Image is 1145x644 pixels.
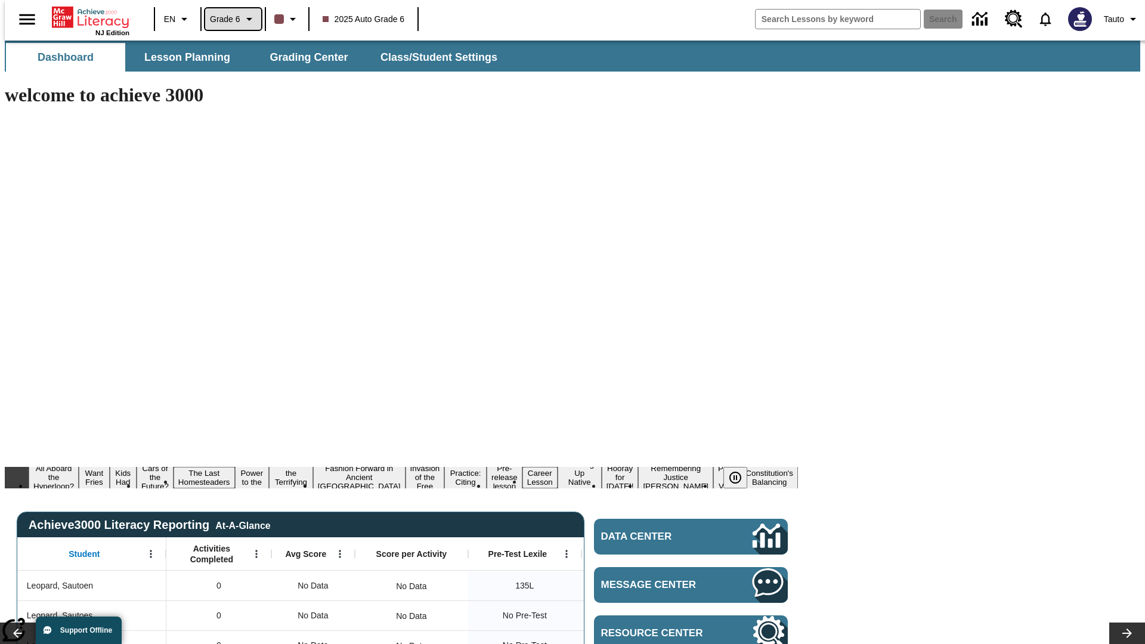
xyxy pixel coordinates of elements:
a: Message Center [594,567,788,603]
span: Pre-Test Lexile [488,549,547,559]
button: Class/Student Settings [371,43,507,72]
span: Tauto [1104,13,1124,26]
div: SubNavbar [5,41,1140,72]
span: Score per Activity [376,549,447,559]
h1: welcome to achieve 3000 [5,84,798,106]
button: Slide 17 The Constitution's Balancing Act [741,458,798,497]
button: Language: EN, Select a language [159,8,197,30]
input: search field [756,10,920,29]
span: Avg Score [285,549,326,559]
button: Slide 1 All Aboard the Hyperloop? [29,462,79,493]
a: Data Center [965,3,998,36]
button: Slide 13 Cooking Up Native Traditions [558,458,602,497]
a: Home [52,5,129,29]
button: Slide 9 The Invasion of the Free CD [406,453,445,501]
span: No Data [292,574,334,598]
div: No Data, Leopard, Sautoen [390,574,432,598]
a: Data Center [594,519,788,555]
button: Open Menu [142,545,160,563]
div: No Data, Leopard, Sautoen [271,571,355,600]
div: 0, Leopard, Sautoes [166,600,271,630]
span: Leopard, Sautoen [27,580,93,592]
button: Support Offline [36,617,122,644]
span: Dashboard [38,51,94,64]
span: Resource Center [601,627,717,639]
span: Leopard, Sautoes [27,609,93,622]
span: Grading Center [270,51,348,64]
button: Slide 5 The Last Homesteaders [174,467,235,488]
button: Open Menu [247,545,265,563]
span: 0 [216,609,221,622]
span: NJ Edition [95,29,129,36]
div: At-A-Glance [215,518,270,531]
span: No Data [292,603,334,628]
span: Support Offline [60,626,112,634]
button: Slide 10 Mixed Practice: Citing Evidence [444,458,487,497]
span: EN [164,13,175,26]
button: Slide 14 Hooray for Constitution Day! [602,462,639,493]
span: Activities Completed [172,543,251,565]
button: Lesson Planning [128,43,247,72]
button: Grade: Grade 6, Select a grade [205,8,261,30]
div: Home [52,4,129,36]
span: 0 [216,580,221,592]
div: No Data, Leopard, Sautoes [271,600,355,630]
button: Slide 16 Point of View [713,462,741,493]
a: Resource Center, Will open in new tab [998,3,1030,35]
button: Profile/Settings [1099,8,1145,30]
button: Lesson carousel, Next [1109,623,1145,644]
button: Slide 12 Career Lesson [522,467,558,488]
div: No Data, Leopard, Sautoes [390,604,432,628]
div: Pause [723,467,759,488]
span: Lesson Planning [144,51,230,64]
button: Slide 7 Attack of the Terrifying Tomatoes [269,458,313,497]
button: Select a new avatar [1061,4,1099,35]
button: Dashboard [6,43,125,72]
button: Class color is dark brown. Change class color [270,8,305,30]
span: Grade 6 [210,13,240,26]
span: Student [69,549,100,559]
button: Slide 2 Do You Want Fries With That? [79,449,109,506]
span: Data Center [601,531,713,543]
span: Message Center [601,579,717,591]
a: Notifications [1030,4,1061,35]
button: Open Menu [558,545,575,563]
button: Slide 3 Dirty Jobs Kids Had To Do [110,449,137,506]
button: Slide 15 Remembering Justice O'Connor [638,462,713,493]
span: 135 Lexile, Leopard, Sautoen [515,580,534,592]
div: SubNavbar [5,43,508,72]
button: Slide 11 Pre-release lesson [487,462,522,493]
button: Slide 4 Cars of the Future? [137,462,174,493]
button: Pause [723,467,747,488]
span: Class/Student Settings [380,51,497,64]
button: Open Menu [331,545,349,563]
span: Achieve3000 Literacy Reporting [29,518,271,532]
div: 0, Leopard, Sautoen [166,571,271,600]
span: No Pre-Test, Leopard, Sautoes [503,609,547,622]
button: Grading Center [249,43,369,72]
button: Open side menu [10,2,45,37]
button: Slide 6 Solar Power to the People [235,458,270,497]
span: 2025 Auto Grade 6 [323,13,405,26]
button: Slide 8 Fashion Forward in Ancient Rome [313,462,406,493]
img: Avatar [1068,7,1092,31]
